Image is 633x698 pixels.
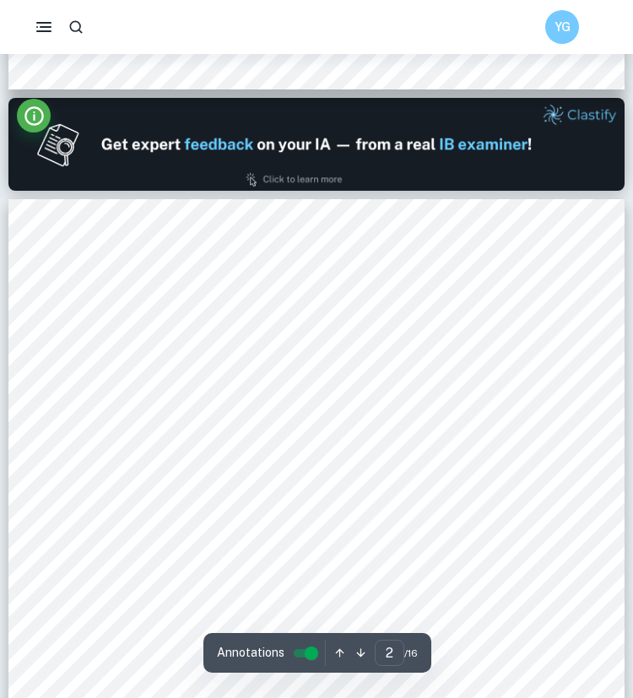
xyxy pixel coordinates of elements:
h6: YG [553,18,572,36]
button: Info [17,99,51,133]
span: Annotations [217,644,284,662]
span: / 16 [404,646,418,661]
button: YG [545,10,579,44]
img: Ad [8,98,625,191]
